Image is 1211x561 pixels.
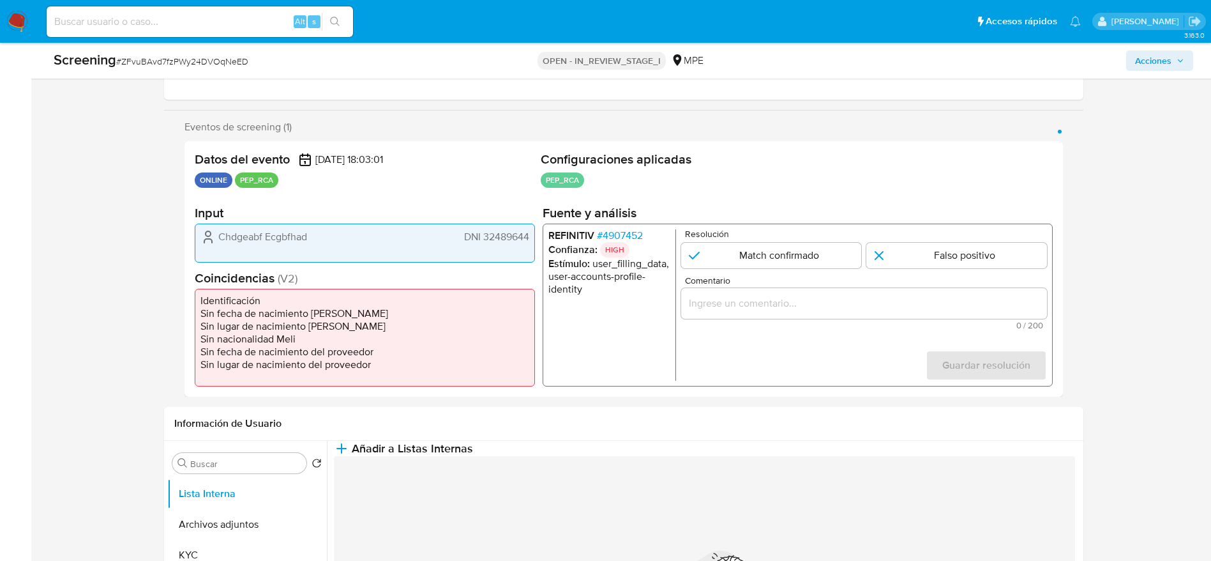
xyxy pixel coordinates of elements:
[1184,30,1205,40] span: 3.163.0
[671,54,703,68] div: MPE
[190,458,301,470] input: Buscar
[47,13,353,30] input: Buscar usuario o caso...
[167,479,327,509] button: Lista Interna
[1135,50,1171,71] span: Acciones
[538,52,666,70] p: OPEN - IN_REVIEW_STAGE_I
[54,49,116,70] b: Screening
[312,15,316,27] span: s
[174,417,282,430] h1: Información de Usuario
[116,55,248,68] span: # ZFvuBAvd7fzPWy24DVOqNeED
[986,15,1057,28] span: Accesos rápidos
[1126,50,1193,71] button: Acciones
[1188,15,1201,28] a: Salir
[295,15,305,27] span: Alt
[177,458,188,468] button: Buscar
[167,509,327,540] button: Archivos adjuntos
[1070,16,1081,27] a: Notificaciones
[312,458,322,472] button: Volver al orden por defecto
[1111,15,1184,27] p: ext_royacach@mercadolibre.com
[322,13,348,31] button: search-icon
